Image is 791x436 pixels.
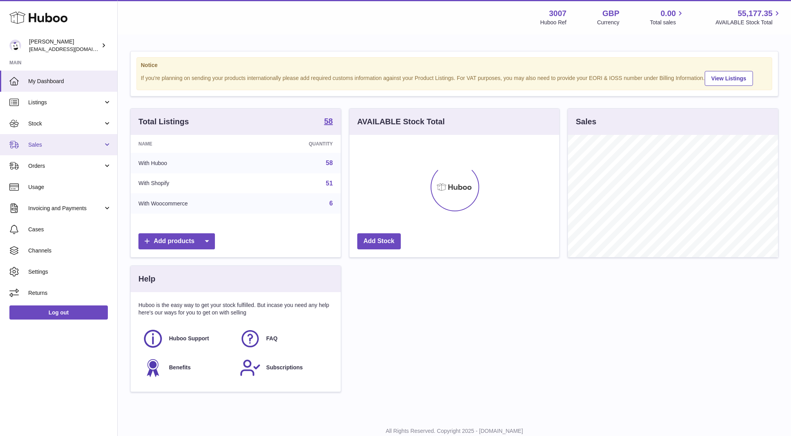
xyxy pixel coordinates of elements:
[131,173,261,194] td: With Shopify
[650,8,685,26] a: 0.00 Total sales
[738,8,773,19] span: 55,177.35
[261,135,340,153] th: Quantity
[142,357,232,378] a: Benefits
[28,183,111,191] span: Usage
[28,120,103,127] span: Stock
[138,302,333,316] p: Huboo is the easy way to get your stock fulfilled. But incase you need any help here's our ways f...
[138,274,155,284] h3: Help
[138,233,215,249] a: Add products
[28,141,103,149] span: Sales
[131,153,261,173] td: With Huboo
[357,116,445,127] h3: AVAILABLE Stock Total
[169,335,209,342] span: Huboo Support
[324,117,333,127] a: 58
[705,71,753,86] a: View Listings
[326,160,333,166] a: 58
[650,19,685,26] span: Total sales
[326,180,333,187] a: 51
[597,19,620,26] div: Currency
[29,46,115,52] span: [EMAIL_ADDRESS][DOMAIN_NAME]
[266,335,278,342] span: FAQ
[141,62,768,69] strong: Notice
[28,99,103,106] span: Listings
[169,364,191,371] span: Benefits
[28,162,103,170] span: Orders
[124,427,785,435] p: All Rights Reserved. Copyright 2025 - [DOMAIN_NAME]
[28,205,103,212] span: Invoicing and Payments
[661,8,676,19] span: 0.00
[324,117,333,125] strong: 58
[28,268,111,276] span: Settings
[602,8,619,19] strong: GBP
[131,193,261,214] td: With Woocommerce
[715,8,782,26] a: 55,177.35 AVAILABLE Stock Total
[240,357,329,378] a: Subscriptions
[138,116,189,127] h3: Total Listings
[715,19,782,26] span: AVAILABLE Stock Total
[29,38,100,53] div: [PERSON_NAME]
[28,289,111,297] span: Returns
[131,135,261,153] th: Name
[141,70,768,86] div: If you're planning on sending your products internationally please add required customs informati...
[357,233,401,249] a: Add Stock
[266,364,303,371] span: Subscriptions
[28,78,111,85] span: My Dashboard
[540,19,567,26] div: Huboo Ref
[142,328,232,349] a: Huboo Support
[28,226,111,233] span: Cases
[549,8,567,19] strong: 3007
[240,328,329,349] a: FAQ
[329,200,333,207] a: 6
[28,247,111,254] span: Channels
[576,116,596,127] h3: Sales
[9,40,21,51] img: bevmay@maysama.com
[9,305,108,320] a: Log out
